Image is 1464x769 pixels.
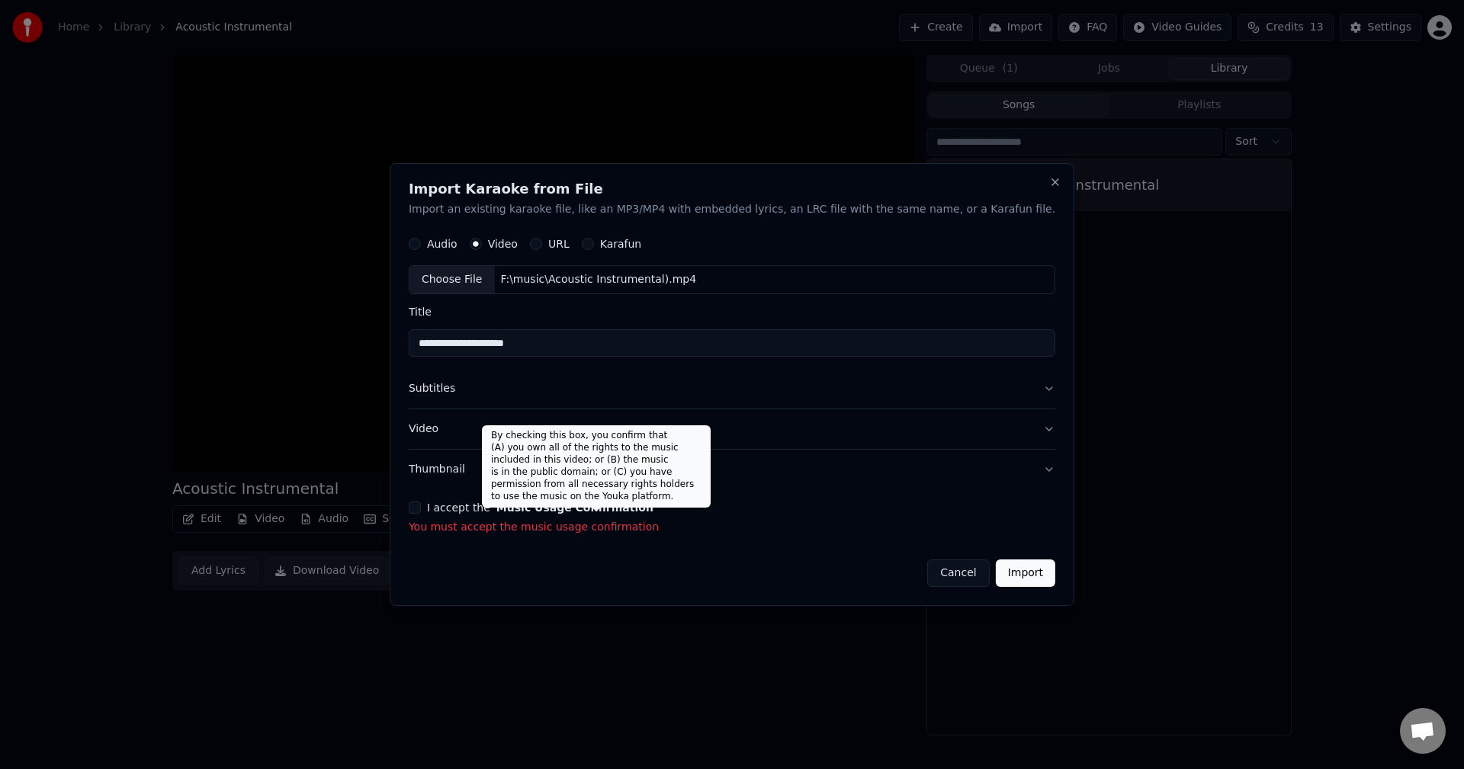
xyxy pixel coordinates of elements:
label: I accept the [427,502,653,513]
div: Choose File [409,267,495,294]
button: Import [996,559,1055,587]
button: Thumbnail [409,450,1055,489]
button: Video [409,410,1055,450]
p: You must accept the music usage confirmation [409,520,1055,535]
label: Audio [427,239,457,250]
p: Import an existing karaoke file, like an MP3/MP4 with embedded lyrics, an LRC file with the same ... [409,202,1055,217]
div: By checking this box, you confirm that (A) you own all of the rights to the music included in thi... [482,425,711,508]
label: Karafun [600,239,642,250]
label: Video [488,239,518,250]
button: Cancel [927,559,989,587]
label: Title [409,307,1055,318]
button: Subtitles [409,370,1055,409]
button: I accept the [496,502,653,513]
div: F:\music\Acoustic Instrumental).mp4 [494,273,702,288]
h2: Import Karaoke from File [409,182,1055,196]
label: URL [548,239,570,250]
